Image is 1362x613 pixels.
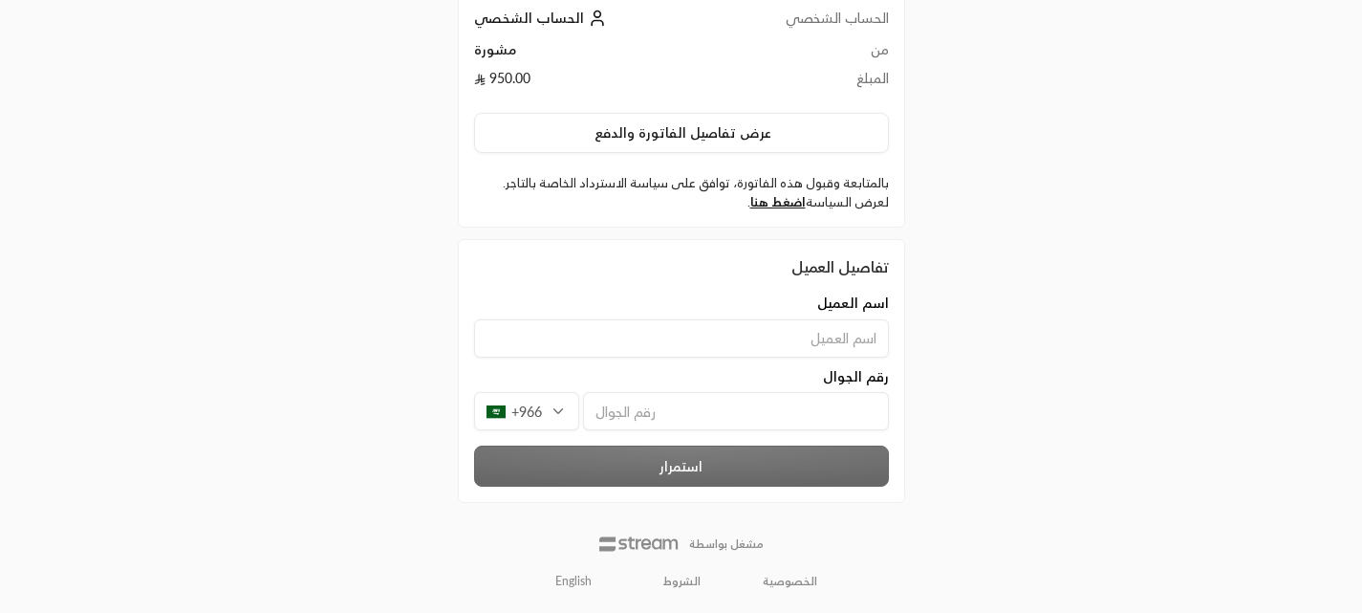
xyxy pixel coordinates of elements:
[474,174,889,211] label: بالمتابعة وقبول هذه الفاتورة، توافق على سياسة الاسترداد الخاصة بالتاجر. لعرض السياسة .
[545,566,602,597] a: English
[474,392,579,430] div: +966
[663,574,701,589] a: الشروط
[474,10,611,26] a: الحساب الشخصي
[474,113,889,153] button: عرض تفاصيل الفاتورة والدفع
[474,69,710,98] td: 950.00
[710,69,889,98] td: المبلغ
[763,574,817,589] a: الخصوصية
[474,319,889,358] input: اسم العميل
[474,10,584,26] span: الحساب الشخصي
[823,367,889,386] span: رقم الجوال
[710,40,889,69] td: من
[583,392,889,430] input: رقم الجوال
[474,40,710,69] td: مشورة
[474,255,889,278] div: تفاصيل العميل
[710,9,889,40] td: الحساب الشخصي
[689,536,764,552] p: مشغل بواسطة
[750,194,806,209] a: اضغط هنا
[817,294,889,313] span: اسم العميل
